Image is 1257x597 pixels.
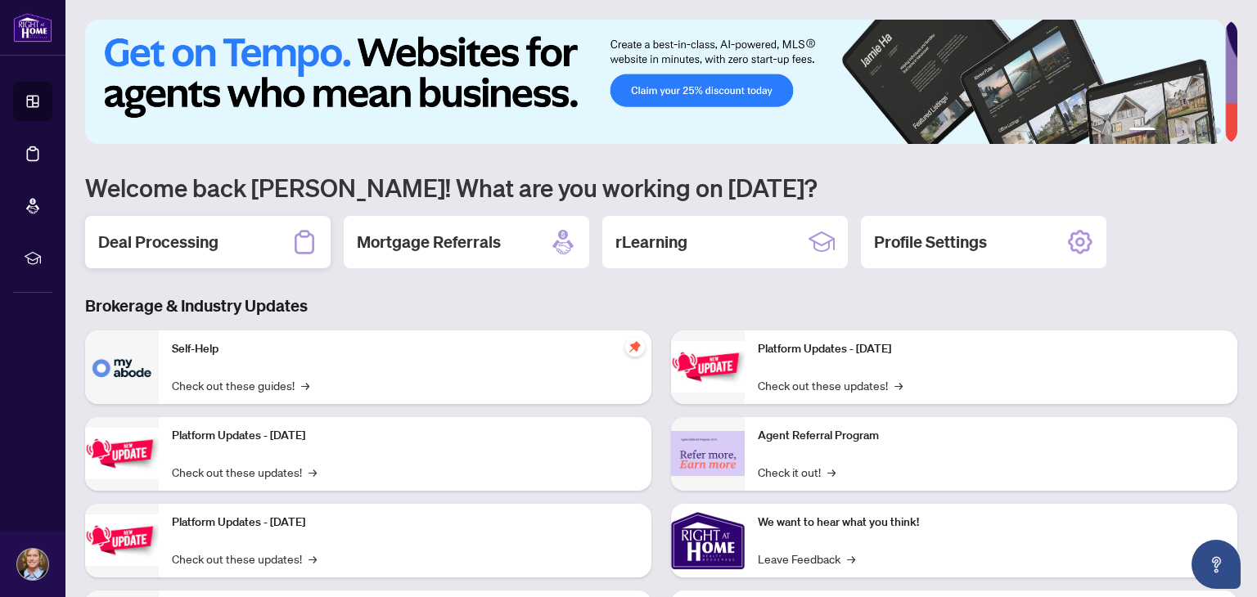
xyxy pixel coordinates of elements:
[615,231,687,254] h2: rLearning
[671,504,745,577] img: We want to hear what you think!
[874,231,987,254] h2: Profile Settings
[85,514,159,566] img: Platform Updates - July 21, 2025
[758,427,1224,445] p: Agent Referral Program
[309,463,317,481] span: →
[172,514,638,532] p: Platform Updates - [DATE]
[85,330,159,404] img: Self-Help
[758,514,1224,532] p: We want to hear what you think!
[671,341,745,393] img: Platform Updates - June 23, 2025
[758,550,855,568] a: Leave Feedback→
[309,550,317,568] span: →
[85,172,1237,203] h1: Welcome back [PERSON_NAME]! What are you working on [DATE]?
[98,231,219,254] h2: Deal Processing
[758,463,836,481] a: Check it out!→
[671,431,745,476] img: Agent Referral Program
[172,376,309,394] a: Check out these guides!→
[13,12,52,43] img: logo
[85,294,1237,317] h3: Brokerage & Industry Updates
[172,427,638,445] p: Platform Updates - [DATE]
[1188,128,1195,134] button: 4
[1129,128,1156,134] button: 1
[172,463,317,481] a: Check out these updates!→
[758,340,1224,358] p: Platform Updates - [DATE]
[1192,540,1241,589] button: Open asap
[85,428,159,479] img: Platform Updates - September 16, 2025
[85,20,1225,144] img: Slide 0
[1162,128,1169,134] button: 2
[847,550,855,568] span: →
[625,337,645,357] span: pushpin
[827,463,836,481] span: →
[17,549,48,580] img: Profile Icon
[172,340,638,358] p: Self-Help
[172,550,317,568] a: Check out these updates!→
[1201,128,1208,134] button: 5
[357,231,501,254] h2: Mortgage Referrals
[1214,128,1221,134] button: 6
[301,376,309,394] span: →
[758,376,903,394] a: Check out these updates!→
[1175,128,1182,134] button: 3
[894,376,903,394] span: →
